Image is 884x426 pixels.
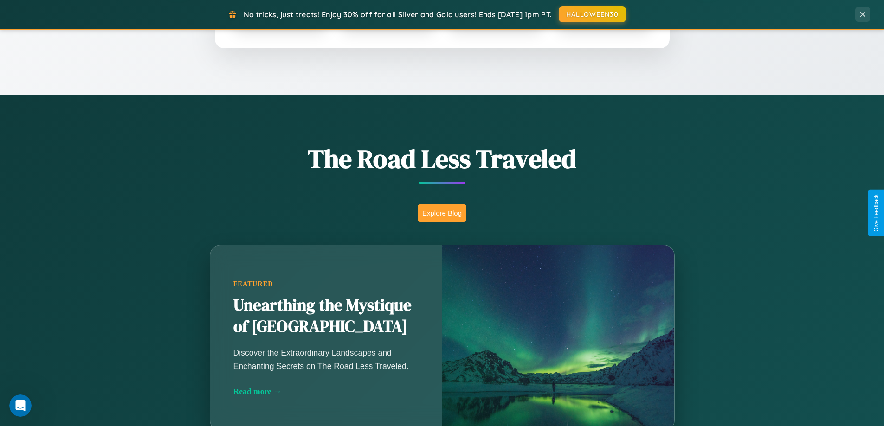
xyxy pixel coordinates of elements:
div: Read more → [233,387,419,396]
p: Discover the Extraordinary Landscapes and Enchanting Secrets on The Road Less Traveled. [233,346,419,372]
span: No tricks, just treats! Enjoy 30% off for all Silver and Gold users! Ends [DATE] 1pm PT. [244,10,552,19]
button: Explore Blog [418,204,466,222]
div: Give Feedback [873,194,879,232]
button: HALLOWEEN30 [559,6,626,22]
h2: Unearthing the Mystique of [GEOGRAPHIC_DATA] [233,295,419,337]
h1: The Road Less Traveled [164,141,721,177]
div: Featured [233,280,419,288]
iframe: Intercom live chat [9,394,32,417]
